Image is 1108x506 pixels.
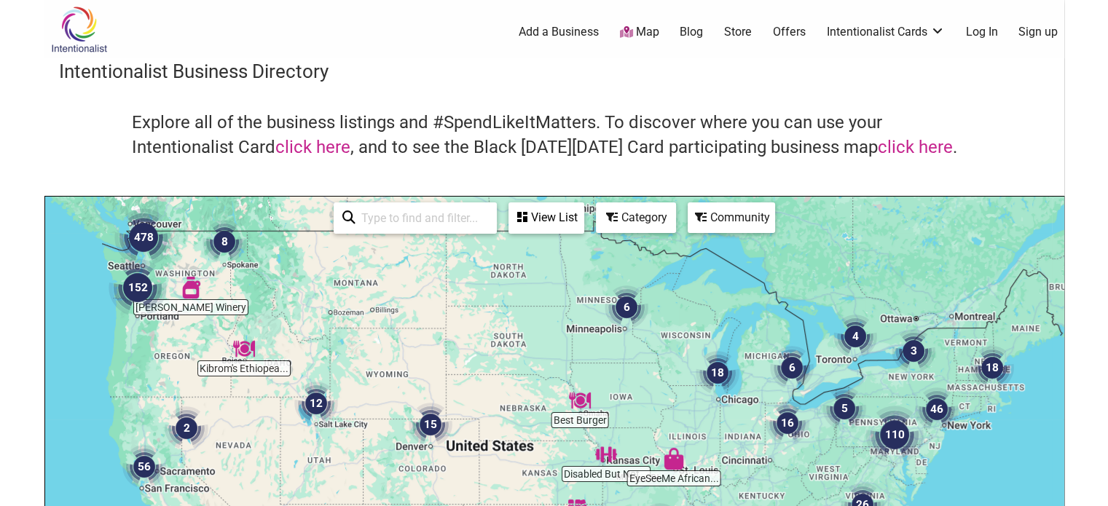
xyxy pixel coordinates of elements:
div: Frichette Winery [180,277,202,299]
div: Disabled But Not Really [595,443,617,465]
div: 56 [122,445,166,489]
div: EyeSeeMe African American Children's Bookstore [663,448,685,470]
a: Blog [680,24,703,40]
h3: Intentionalist Business Directory [59,58,1050,84]
div: 12 [294,382,338,425]
div: 478 [114,208,173,266]
a: Log In [965,24,997,40]
div: 18 [696,351,739,395]
img: Intentionalist [44,6,114,53]
div: 8 [203,220,246,264]
a: click here [275,137,350,157]
div: Best Burger [569,390,591,411]
a: Add a Business [519,24,599,40]
a: Store [724,24,752,40]
div: View List [510,204,583,232]
div: 3 [892,329,935,373]
a: Map [619,24,659,41]
div: 18 [970,346,1014,390]
input: Type to find and filter... [355,204,488,232]
div: Kibrom's Ethiopean & Eritrean Food [233,338,255,360]
div: See a list of the visible businesses [508,202,584,234]
div: Category [597,204,675,232]
div: Type to search and filter [334,202,497,234]
a: click here [878,137,953,157]
div: 2 [165,406,208,450]
div: Filter by category [596,202,676,233]
div: 5 [822,387,866,430]
div: 6 [770,346,814,390]
div: 4 [833,315,877,358]
a: Sign up [1018,24,1058,40]
div: 46 [915,387,959,431]
a: Intentionalist Cards [827,24,945,40]
div: 15 [409,403,452,446]
div: 16 [766,401,809,445]
div: 6 [605,285,648,329]
div: Filter by Community [688,202,775,233]
div: 152 [109,258,167,317]
h4: Explore all of the business listings and #SpendLikeItMatters. To discover where you can use your ... [132,111,977,159]
a: Offers [773,24,806,40]
div: 110 [865,406,924,464]
div: Community [689,204,774,232]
